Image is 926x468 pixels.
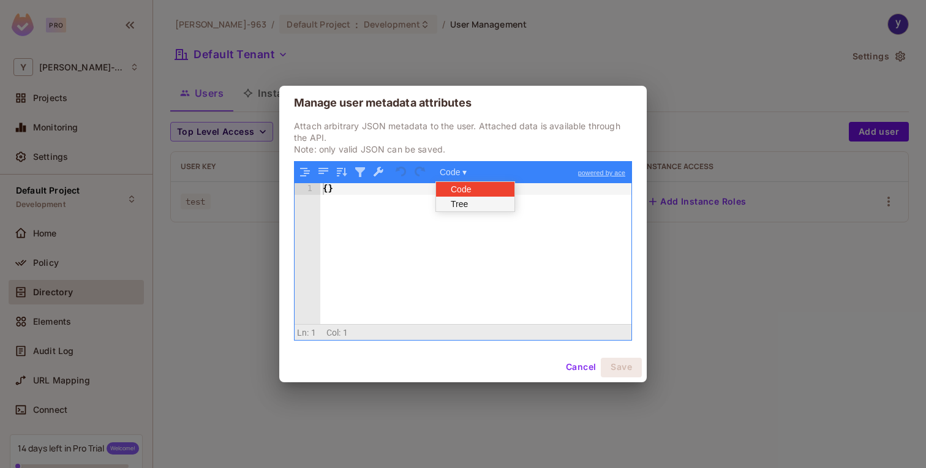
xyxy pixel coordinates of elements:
span: Ln: [297,328,309,338]
button: Cancel [561,358,601,377]
button: Save [601,358,642,377]
div: Code [436,182,510,197]
button: Compact JSON data, remove all whitespaces (Ctrl+Shift+I) [315,164,331,180]
button: Tree [436,197,514,211]
button: Code [436,182,514,197]
button: Sort contents [334,164,350,180]
h2: Manage user metadata attributes [279,86,647,120]
button: Format JSON data, with proper indentation and line feeds (Ctrl+I) [297,164,313,180]
a: powered by ace [572,162,631,184]
button: Filter, sort, or transform contents [352,164,368,180]
span: Col: [326,328,341,338]
span: 1 [311,328,316,338]
div: Tree [436,197,510,211]
button: Redo (Ctrl+Shift+Z) [412,164,428,180]
button: Undo last action (Ctrl+Z) [394,164,410,180]
span: 1 [343,328,348,338]
p: Attach arbitrary JSON metadata to the user. Attached data is available through the API. Note: onl... [294,120,632,155]
button: Repair JSON: fix quotes and escape characters, remove comments and JSONP notation, turn JavaScrip... [371,164,386,180]
div: 1 [295,183,320,195]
